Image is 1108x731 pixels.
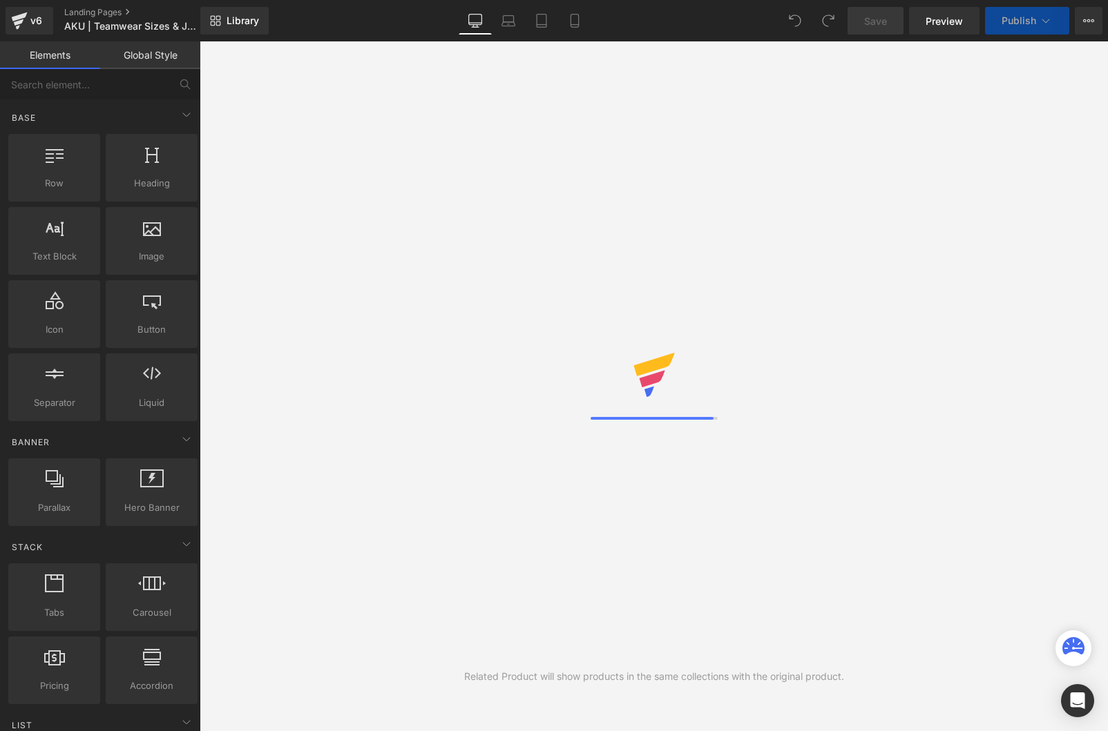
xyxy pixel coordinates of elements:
span: Image [110,249,193,264]
span: Publish [1002,15,1036,26]
span: Banner [10,436,51,449]
span: Separator [12,396,96,410]
span: Liquid [110,396,193,410]
span: AKU | Teamwear Sizes & Jersey Types [64,21,197,32]
span: Row [12,176,96,191]
a: Desktop [459,7,492,35]
span: Text Block [12,249,96,264]
a: Preview [909,7,980,35]
span: Button [110,322,193,337]
div: Related Product will show products in the same collections with the original product. [464,669,844,684]
a: Landing Pages [64,7,223,18]
a: v6 [6,7,53,35]
span: Icon [12,322,96,337]
a: New Library [200,7,269,35]
span: Carousel [110,605,193,620]
span: Library [227,14,259,27]
span: Base [10,111,37,124]
span: Parallax [12,500,96,515]
span: Preview [926,14,963,28]
span: Stack [10,540,44,554]
span: Accordion [110,679,193,693]
a: Global Style [100,41,200,69]
a: Mobile [558,7,591,35]
div: Open Intercom Messenger [1061,684,1094,717]
a: Laptop [492,7,525,35]
div: v6 [28,12,45,30]
span: Hero Banner [110,500,193,515]
span: Heading [110,176,193,191]
span: Tabs [12,605,96,620]
button: Publish [985,7,1069,35]
button: Undo [781,7,809,35]
button: More [1075,7,1102,35]
a: Tablet [525,7,558,35]
span: Pricing [12,679,96,693]
button: Redo [814,7,842,35]
span: Save [864,14,887,28]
